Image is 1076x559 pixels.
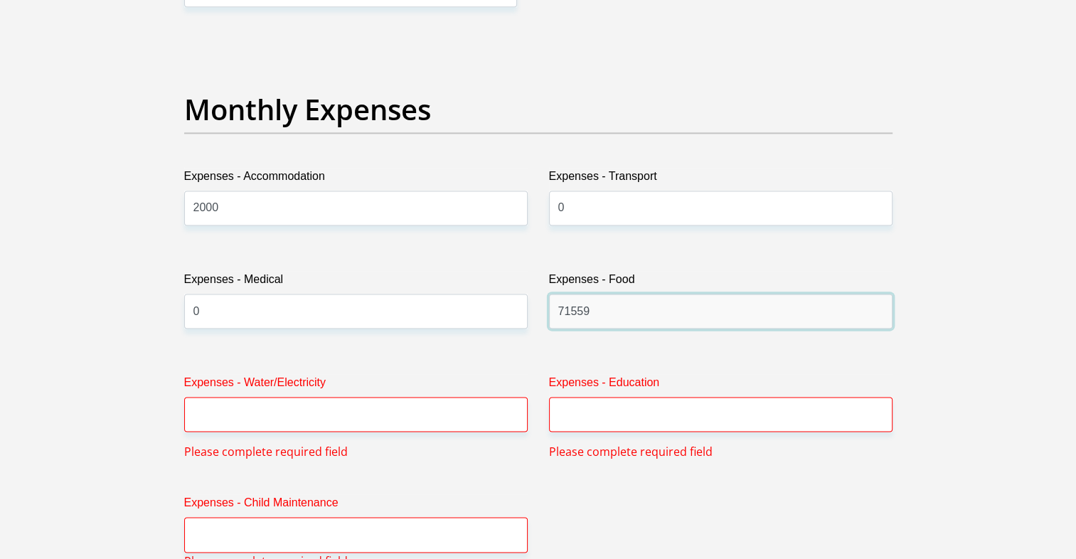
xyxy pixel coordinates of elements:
[549,271,893,294] label: Expenses - Food
[184,168,528,191] label: Expenses - Accommodation
[184,517,528,552] input: Expenses - Child Maintenance
[549,397,893,432] input: Expenses - Education
[184,271,528,294] label: Expenses - Medical
[549,443,713,460] span: Please complete required field
[549,168,893,191] label: Expenses - Transport
[184,397,528,432] input: Expenses - Water/Electricity
[549,191,893,225] input: Expenses - Transport
[184,191,528,225] input: Expenses - Accommodation
[184,443,348,460] span: Please complete required field
[184,374,528,397] label: Expenses - Water/Electricity
[184,294,528,329] input: Expenses - Medical
[184,494,528,517] label: Expenses - Child Maintenance
[549,374,893,397] label: Expenses - Education
[549,294,893,329] input: Expenses - Food
[184,92,893,127] h2: Monthly Expenses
